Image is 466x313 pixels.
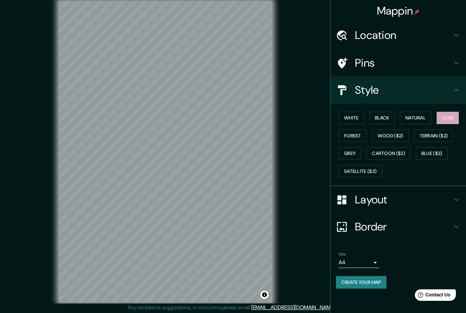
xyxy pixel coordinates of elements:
canvas: Map [59,1,272,302]
div: Pins [331,49,466,76]
button: Blue ($2) [416,147,448,160]
button: Wood ($2) [372,130,409,142]
a: [EMAIL_ADDRESS][DOMAIN_NAME] [251,304,335,311]
button: Terrain ($2) [414,130,453,142]
h4: Style [355,83,452,97]
button: White [339,112,364,124]
p: Any problems, suggestions, or concerns please email . [128,304,336,312]
button: Love [437,112,459,124]
button: Create your map [336,276,386,289]
button: Natural [400,112,431,124]
button: Toggle attribution [260,291,269,299]
div: Border [331,213,466,240]
div: Layout [331,186,466,213]
button: Cartoon ($2) [366,147,410,160]
div: A4 [339,257,379,268]
h4: Border [355,220,452,233]
button: Satellite ($3) [339,165,382,178]
h4: Mappin [377,4,420,18]
label: Size [339,251,346,257]
div: Location [331,22,466,49]
h4: Layout [355,193,452,206]
div: Style [331,76,466,104]
button: Forest [339,130,367,142]
button: Grey [339,147,361,160]
img: pin-icon.png [414,9,420,15]
button: Black [369,112,395,124]
h4: Pins [355,56,452,70]
h4: Location [355,28,452,42]
iframe: Help widget launcher [406,287,459,306]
